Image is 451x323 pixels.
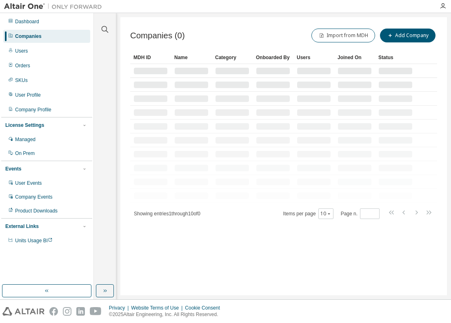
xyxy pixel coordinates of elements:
[15,180,42,186] div: User Events
[15,62,30,69] div: Orders
[297,51,331,64] div: Users
[133,51,168,64] div: MDH ID
[174,51,209,64] div: Name
[380,29,435,42] button: Add Company
[5,122,44,128] div: License Settings
[15,238,53,243] span: Units Usage BI
[15,150,35,157] div: On Prem
[15,18,39,25] div: Dashboard
[4,2,106,11] img: Altair One
[131,305,185,311] div: Website Terms of Use
[134,211,200,217] span: Showing entries 1 through 10 of 0
[185,305,224,311] div: Cookie Consent
[15,106,51,113] div: Company Profile
[15,92,41,98] div: User Profile
[76,307,85,316] img: linkedin.svg
[283,208,333,219] span: Items per page
[338,51,372,64] div: Joined On
[15,208,58,214] div: Product Downloads
[5,223,39,230] div: External Links
[215,51,249,64] div: Category
[2,307,44,316] img: altair_logo.svg
[5,166,21,172] div: Events
[109,311,225,318] p: © 2025 Altair Engineering, Inc. All Rights Reserved.
[130,31,185,40] span: Companies (0)
[63,307,71,316] img: instagram.svg
[256,51,290,64] div: Onboarded By
[109,305,131,311] div: Privacy
[90,307,102,316] img: youtube.svg
[15,33,42,40] div: Companies
[15,77,28,84] div: SKUs
[320,210,331,217] button: 10
[49,307,58,316] img: facebook.svg
[15,136,36,143] div: Managed
[15,48,28,54] div: Users
[378,51,413,64] div: Status
[341,208,380,219] span: Page n.
[15,194,52,200] div: Company Events
[311,29,375,42] button: Import from MDH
